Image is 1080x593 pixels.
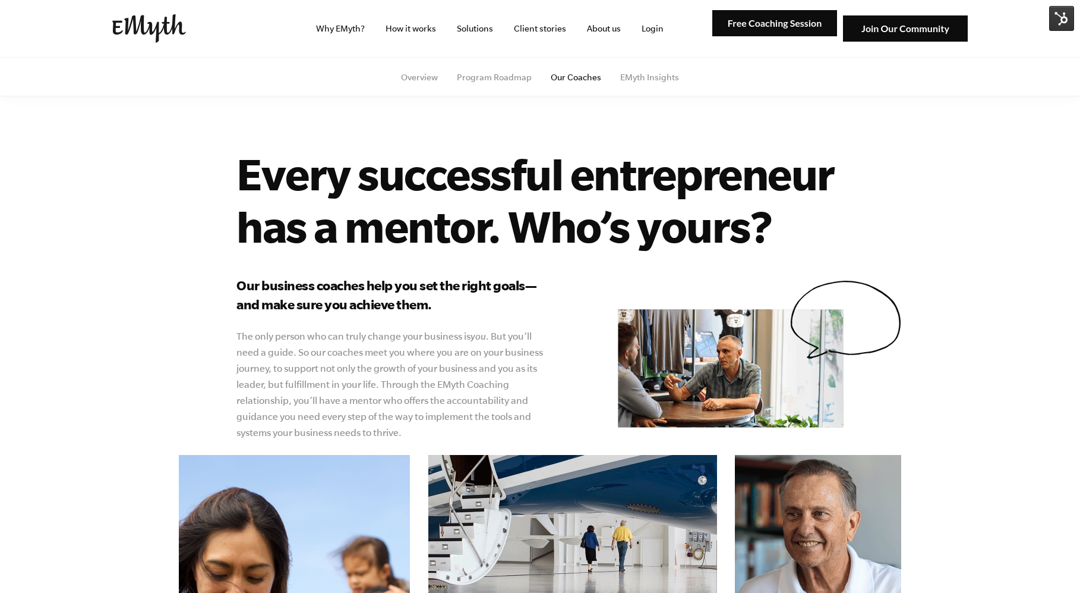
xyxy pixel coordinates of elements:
[112,14,186,43] img: EMyth
[236,148,901,252] h1: Every successful entrepreneur has a mentor. Who’s yours?
[551,73,601,82] a: Our Coaches
[843,15,968,42] img: Join Our Community
[457,73,532,82] a: Program Roadmap
[618,309,844,428] img: e-myth business coaching our coaches mentor don matt talking
[712,10,837,37] img: Free Coaching Session
[620,73,679,82] a: EMyth Insights
[236,328,548,441] p: The only person who can truly change your business is . But you’ll need a guide. So our coaches m...
[401,73,438,82] a: Overview
[470,331,486,341] i: you
[1021,536,1080,593] iframe: Chat Widget
[236,276,548,314] h3: Our business coaches help you set the right goals—and make sure you achieve them.
[1049,6,1074,31] img: HubSpot Tools Menu Toggle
